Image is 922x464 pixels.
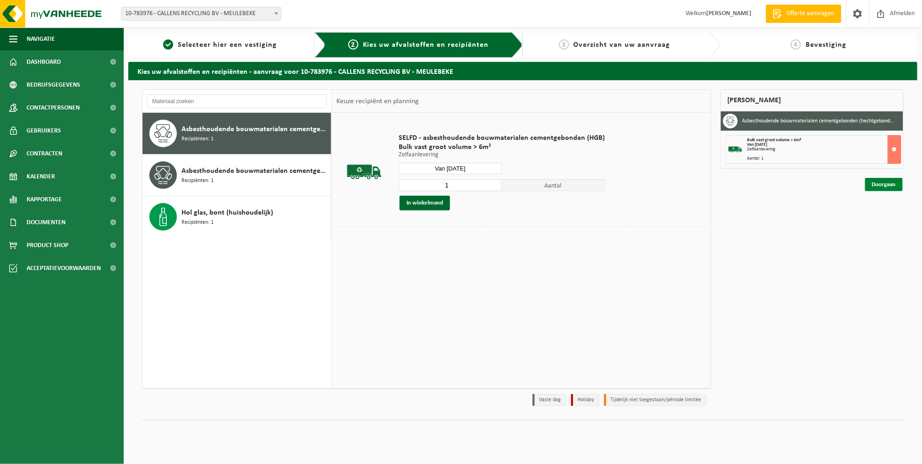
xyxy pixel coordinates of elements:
span: Selecteer hier een vestiging [178,41,277,49]
span: Kalender [27,165,55,188]
input: Materiaal zoeken [147,94,327,108]
div: Aantal: 1 [747,156,901,161]
span: 4 [791,39,801,50]
span: SELFD - asbesthoudende bouwmaterialen cementgebonden (HGB) [399,133,605,143]
button: Asbesthoudende bouwmaterialen cementgebonden met isolatie(hechtgebonden) Recipiënten: 1 [143,155,331,196]
span: 1 [163,39,173,50]
span: Hol glas, bont (huishoudelijk) [181,207,273,218]
li: Tijdelijk niet toegestaan/période limitée [604,394,707,406]
span: 10-783976 - CALLENS RECYCLING BV - MEULEBEKE [121,7,281,20]
span: Kies uw afvalstoffen en recipiënten [363,41,489,49]
span: Bulk vast groot volume > 6m³ [399,143,605,152]
span: Contracten [27,142,62,165]
h2: Kies uw afvalstoffen en recipiënten - aanvraag voor 10-783976 - CALLENS RECYCLING BV - MEULEBEKE [128,62,917,80]
span: 2 [348,39,358,50]
span: Rapportage [27,188,62,211]
span: Product Shop [27,234,68,257]
a: 1Selecteer hier een vestiging [133,39,307,50]
span: Recipiënten: 1 [181,218,214,227]
span: Asbesthoudende bouwmaterialen cementgebonden met isolatie(hechtgebonden) [181,166,329,177]
span: Bedrijfsgegevens [27,73,80,96]
span: Contactpersonen [27,96,80,119]
a: Offerte aanvragen [766,5,841,23]
div: Zelfaanlevering [747,147,901,152]
span: Offerte aanvragen [785,9,837,18]
span: Recipiënten: 1 [181,177,214,185]
span: Gebruikers [27,119,61,142]
h3: Asbesthoudende bouwmaterialen cementgebonden (hechtgebonden) [742,114,897,128]
span: Asbesthoudende bouwmaterialen cementgebonden (hechtgebonden) [181,124,329,135]
span: Bulk vast groot volume > 6m³ [747,138,801,143]
strong: Van [DATE] [747,142,768,147]
button: Hol glas, bont (huishoudelijk) Recipiënten: 1 [143,196,331,238]
span: Navigatie [27,28,55,50]
span: 3 [559,39,569,50]
li: Holiday [571,394,599,406]
div: [PERSON_NAME] [720,89,904,111]
p: Zelfaanlevering [399,152,605,158]
span: Aantal [502,179,605,191]
button: In winkelmand [400,196,450,210]
a: Doorgaan [865,178,903,191]
strong: [PERSON_NAME] [706,10,752,17]
span: Acceptatievoorwaarden [27,257,101,280]
input: Selecteer datum [399,163,502,174]
button: Asbesthoudende bouwmaterialen cementgebonden (hechtgebonden) Recipiënten: 1 [143,113,331,155]
li: Vaste dag [532,394,566,406]
span: Overzicht van uw aanvraag [574,41,670,49]
span: Documenten [27,211,66,234]
span: Dashboard [27,50,61,73]
span: Bevestiging [806,41,846,49]
span: Recipiënten: 1 [181,135,214,144]
span: 10-783976 - CALLENS RECYCLING BV - MEULEBEKE [121,7,281,21]
div: Keuze recipiënt en planning [332,90,423,113]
